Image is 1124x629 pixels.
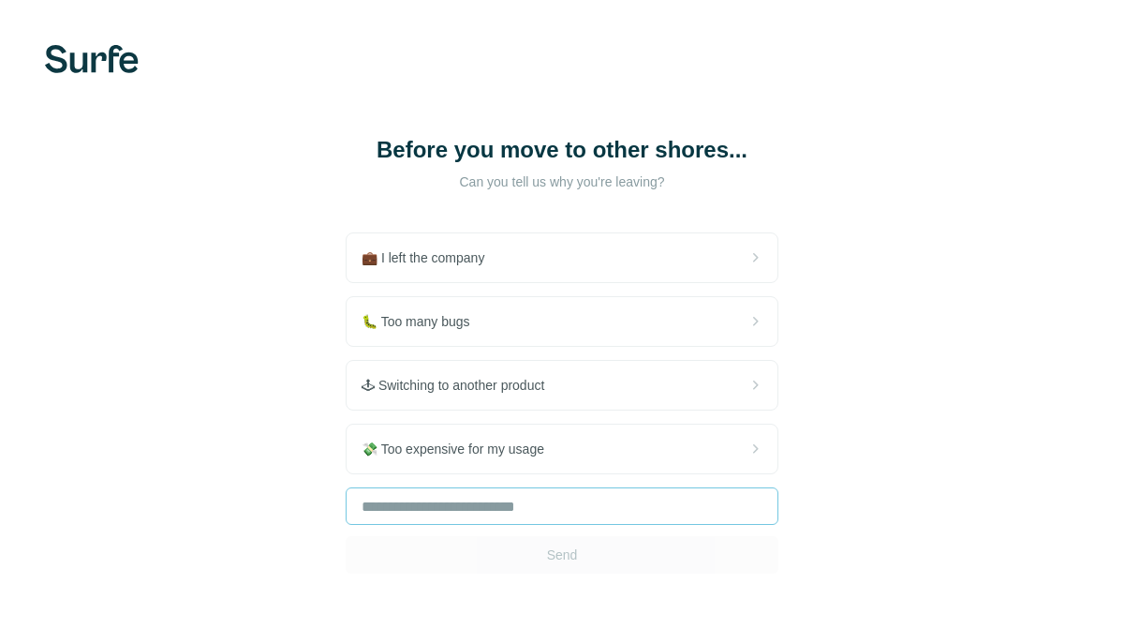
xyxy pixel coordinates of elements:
span: 💸 Too expensive for my usage [362,440,559,458]
span: 🕹 Switching to another product [362,376,559,395]
img: Surfe's logo [45,45,139,73]
p: Can you tell us why you're leaving? [375,172,749,191]
span: 💼 I left the company [362,248,499,267]
span: 🐛 Too many bugs [362,312,485,331]
h1: Before you move to other shores... [375,135,749,165]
